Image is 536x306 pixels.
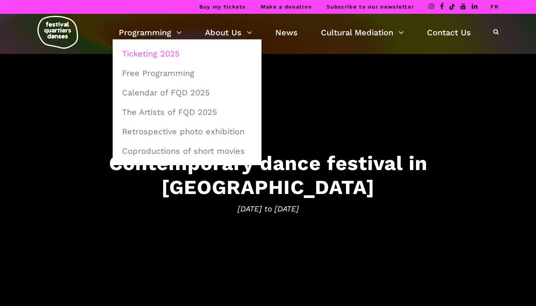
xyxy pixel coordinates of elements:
[119,26,182,39] a: Programming
[321,26,404,39] a: Cultural Mediation
[37,16,78,49] img: logo-fqd-med
[117,44,257,63] a: Ticketing 2025
[199,4,246,10] a: Buy my tickets
[427,26,471,39] a: Contact Us
[16,203,520,215] span: [DATE] to [DATE]
[490,4,499,10] a: FR
[117,142,257,160] a: Coproductions of short movies
[117,122,257,141] a: Retrospective photo exhibition
[117,83,257,102] a: Calendar of FQD 2025
[16,151,520,199] h3: Contemporary dance festival in [GEOGRAPHIC_DATA]
[327,4,414,10] a: Subscribe to our newsletter
[117,103,257,121] a: The Artists of FQD 2025
[205,26,252,39] a: About Us
[261,4,312,10] a: Make a donation
[117,64,257,82] a: Free Programming
[275,26,298,39] a: News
